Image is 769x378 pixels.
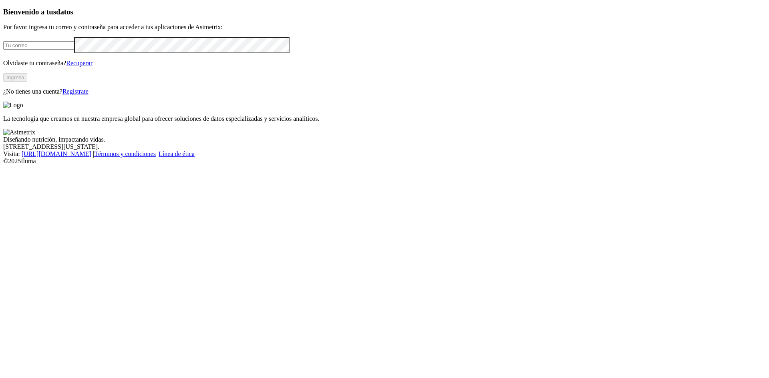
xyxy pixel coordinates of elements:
p: La tecnología que creamos en nuestra empresa global para ofrecer soluciones de datos especializad... [3,115,766,122]
p: Olvidaste tu contraseña? [3,60,766,67]
div: Diseñando nutrición, impactando vidas. [3,136,766,143]
span: datos [56,8,73,16]
div: [STREET_ADDRESS][US_STATE]. [3,143,766,150]
a: Regístrate [62,88,89,95]
p: ¿No tienes una cuenta? [3,88,766,95]
a: Línea de ética [159,150,195,157]
img: Asimetrix [3,129,35,136]
img: Logo [3,102,23,109]
h3: Bienvenido a tus [3,8,766,16]
p: Por favor ingresa tu correo y contraseña para acceder a tus aplicaciones de Asimetrix: [3,24,766,31]
div: © 2025 Iluma [3,158,766,165]
a: Términos y condiciones [94,150,156,157]
input: Tu correo [3,41,74,50]
button: Ingresa [3,73,27,82]
a: Recuperar [66,60,93,66]
a: [URL][DOMAIN_NAME] [22,150,91,157]
div: Visita : | | [3,150,766,158]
